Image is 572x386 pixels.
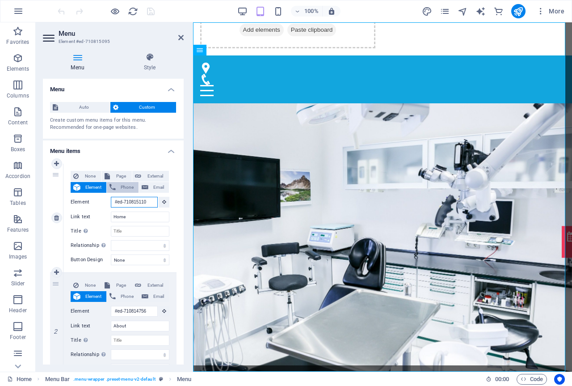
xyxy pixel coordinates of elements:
span: Auto [61,102,107,113]
button: None [71,280,101,291]
span: Element [83,291,104,302]
button: External [132,171,169,182]
span: . menu-wrapper .preset-menu-v2-default [73,374,155,385]
span: Phone [118,182,136,193]
p: Images [9,253,27,260]
label: Title [71,335,111,346]
p: Footer [10,334,26,341]
p: Boxes [11,146,25,153]
span: Email [151,182,166,193]
button: Email [139,291,169,302]
button: text_generator [475,6,486,17]
em: 2 [49,328,62,335]
p: Slider [11,280,25,287]
label: Title [71,226,111,237]
span: Click to select. Double-click to edit [177,374,191,385]
label: Button Design [71,364,111,374]
button: Auto [50,102,110,113]
h4: Menu [43,53,116,72]
span: Custom [121,102,174,113]
i: Reload page [128,6,138,17]
input: No element chosen [111,306,158,317]
span: None [81,280,99,291]
p: Favorites [6,38,29,46]
button: Phone [107,182,139,193]
span: External [144,171,166,182]
span: External [144,280,166,291]
button: Page [102,171,132,182]
label: Link text [71,321,111,331]
span: Page [113,171,129,182]
i: AI Writer [475,6,486,17]
div: Create custom menu items for this menu. Recommended for one-page websites. [50,117,177,131]
i: Navigator [458,6,468,17]
span: 00 00 [495,374,509,385]
i: Design (Ctrl+Alt+Y) [422,6,432,17]
p: Tables [10,199,26,207]
p: Header [9,307,27,314]
h4: Menu items [43,140,184,157]
i: Pages (Ctrl+Alt+S) [440,6,450,17]
p: Forms [10,361,26,368]
input: Link text... [111,321,169,331]
label: Element [71,197,111,208]
button: Element [71,182,106,193]
span: : [501,376,503,382]
button: More [533,4,568,18]
button: Code [517,374,547,385]
label: Relationship [71,349,111,360]
i: On resize automatically adjust zoom level to fit chosen device. [328,7,336,15]
span: More [536,7,564,16]
button: Click here to leave preview mode and continue editing [109,6,120,17]
i: This element is a customizable preset [159,377,163,382]
button: None [71,171,101,182]
button: External [132,280,169,291]
input: Title [111,335,169,346]
h4: Menu [43,79,184,95]
button: Custom [110,102,177,113]
h6: 100% [304,6,319,17]
p: Accordion [5,173,30,180]
h3: Element #ed-710815095 [59,38,166,46]
p: Columns [7,92,29,99]
label: Link text [71,212,111,222]
button: pages [440,6,450,17]
button: Usercentrics [554,374,565,385]
button: design [422,6,433,17]
span: Click to select. Double-click to edit [45,374,70,385]
label: Relationship [71,240,111,251]
i: Commerce [493,6,504,17]
nav: breadcrumb [45,374,192,385]
label: Element [71,306,111,317]
input: Link text... [111,212,169,222]
a: Click to cancel selection. Double-click to open Pages [7,374,32,385]
button: publish [511,4,526,18]
button: reload [127,6,138,17]
span: Element [83,182,104,193]
span: Paste clipboard [94,1,143,14]
input: Title [111,226,169,237]
h6: Session time [486,374,509,385]
p: Content [8,119,28,126]
button: navigator [458,6,468,17]
h2: Menu [59,30,184,38]
h4: Style [116,53,184,72]
p: Elements [7,65,29,72]
button: Email [139,182,169,193]
span: Page [113,280,129,291]
button: Phone [107,291,139,302]
button: Element [71,291,106,302]
span: Add elements [46,1,91,14]
label: Button Design [71,255,111,265]
p: Features [7,226,29,233]
button: commerce [493,6,504,17]
span: Code [521,374,543,385]
input: No element chosen [111,197,158,208]
span: Phone [118,291,136,302]
button: Page [102,280,132,291]
span: Email [151,291,166,302]
a: Appointment [374,209,425,230]
button: 100% [291,6,323,17]
span: None [81,171,99,182]
i: Publish [513,6,523,17]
